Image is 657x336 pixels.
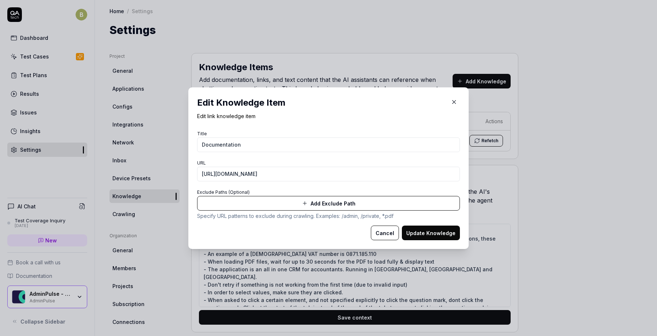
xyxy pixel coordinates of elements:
[402,226,460,240] button: Update Knowledge
[448,96,460,108] button: Close Modal
[197,196,460,211] button: Add Exclude Path
[197,212,460,220] p: Specify URL patterns to exclude during crawling. Examples: /admin, /private, *.pdf
[197,112,460,120] p: Edit link knowledge item
[197,96,460,109] h2: Edit Knowledge Item
[197,131,207,136] label: Title
[197,137,460,152] input: Enter a title
[197,189,250,195] label: Exclude Paths (Optional)
[371,226,399,240] button: Cancel
[197,167,460,181] input: https://example.com
[197,160,206,166] label: URL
